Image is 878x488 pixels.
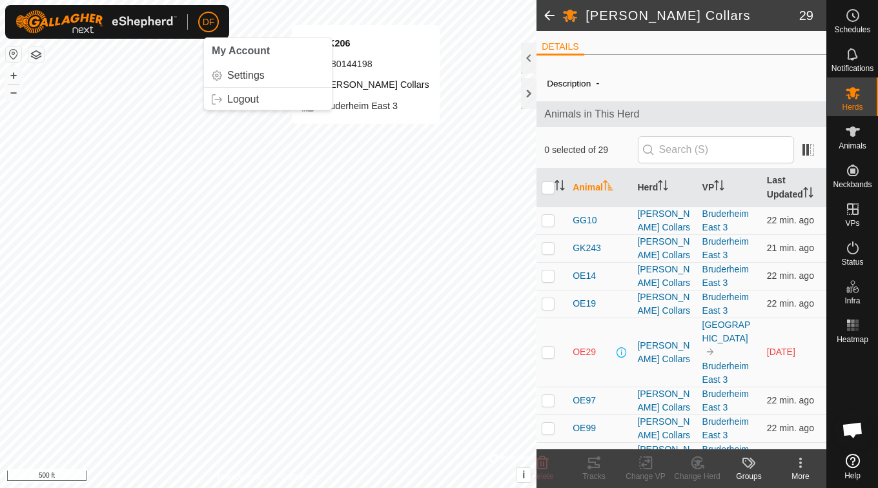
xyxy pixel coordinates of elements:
[531,472,554,481] span: Delete
[568,471,620,482] div: Tracks
[841,258,863,266] span: Status
[658,182,668,192] p-sorticon: Activate to sort
[837,336,868,343] span: Heatmap
[767,270,814,281] span: Oct 8, 2025, 12:35 PM
[516,468,531,482] button: i
[218,471,266,483] a: Privacy Policy
[702,320,751,343] a: [GEOGRAPHIC_DATA]
[522,469,525,480] span: i
[767,423,814,433] span: Oct 8, 2025, 12:36 PM
[637,263,691,290] div: [PERSON_NAME] Collars
[573,345,596,359] span: OE29
[212,45,270,56] span: My Account
[28,47,44,63] button: Map Layers
[632,168,697,207] th: Herd
[637,415,691,442] div: [PERSON_NAME] Collars
[6,68,21,83] button: +
[832,65,873,72] span: Notifications
[6,46,21,62] button: Reset Map
[702,389,749,412] a: Bruderheim East 3
[637,290,691,318] div: [PERSON_NAME] Collars
[671,471,723,482] div: Change Herd
[845,219,859,227] span: VPs
[227,70,265,81] span: Settings
[723,471,775,482] div: Groups
[702,361,749,385] a: Bruderheim East 3
[203,15,215,29] span: DF
[603,182,613,192] p-sorticon: Activate to sort
[775,471,826,482] div: More
[705,347,715,357] img: to
[702,208,749,232] a: Bruderheim East 3
[544,143,637,157] span: 0 selected of 29
[6,85,21,100] button: –
[842,103,863,111] span: Herds
[573,241,601,255] span: GK243
[637,207,691,234] div: [PERSON_NAME] Collars
[767,298,814,309] span: Oct 8, 2025, 12:36 PM
[844,297,860,305] span: Infra
[844,472,861,480] span: Help
[799,6,813,25] span: 29
[620,471,671,482] div: Change VP
[638,136,794,163] input: Search (S)
[204,65,332,86] a: Settings
[318,79,429,90] span: [PERSON_NAME] Collars
[702,292,749,316] a: Bruderheim East 3
[637,387,691,414] div: [PERSON_NAME] Collars
[300,98,429,114] div: Bruderheim East 3
[573,214,597,227] span: GG10
[300,36,429,51] div: OK206
[281,471,319,483] a: Contact Us
[573,422,596,435] span: OE99
[762,168,826,207] th: Last Updated
[536,40,584,56] li: DETAILS
[637,443,691,470] div: [PERSON_NAME] Collars
[15,10,177,34] img: Gallagher Logo
[767,243,814,253] span: Oct 8, 2025, 12:36 PM
[586,8,799,23] h2: [PERSON_NAME] Collars
[697,168,762,207] th: VP
[767,215,814,225] span: Oct 8, 2025, 12:36 PM
[300,56,429,72] div: 1680144198
[702,236,749,260] a: Bruderheim East 3
[767,395,814,405] span: Oct 8, 2025, 12:36 PM
[827,449,878,485] a: Help
[573,269,596,283] span: OE14
[544,107,819,122] span: Animals in This Herd
[702,416,749,440] a: Bruderheim East 3
[637,339,691,366] div: [PERSON_NAME] Collars
[555,182,565,192] p-sorticon: Activate to sort
[803,189,813,199] p-sorticon: Activate to sort
[833,181,872,188] span: Neckbands
[567,168,632,207] th: Animal
[204,89,332,110] a: Logout
[839,142,866,150] span: Animals
[591,72,604,94] span: -
[702,444,749,468] a: Bruderheim East 3
[573,394,596,407] span: OE97
[767,347,795,357] span: Sep 20, 2025, 7:06 PM
[227,94,259,105] span: Logout
[573,297,596,310] span: OE19
[714,182,724,192] p-sorticon: Activate to sort
[637,235,691,262] div: [PERSON_NAME] Collars
[833,411,872,449] div: Open chat
[834,26,870,34] span: Schedules
[547,79,591,88] label: Description
[702,264,749,288] a: Bruderheim East 3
